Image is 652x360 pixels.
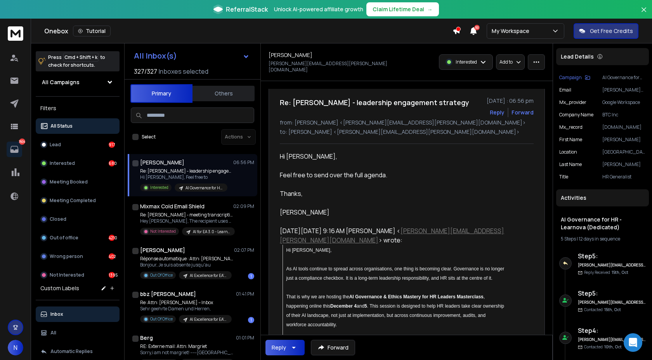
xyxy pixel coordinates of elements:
[561,236,644,242] div: |
[499,59,513,65] p: Add to
[150,185,168,190] p: Interested
[36,193,120,208] button: Meeting Completed
[474,25,480,30] span: 50
[561,235,576,242] span: 5 Steps
[602,74,646,81] p: AI Governance for HR - Learnova (Dedicated)
[602,149,646,155] p: [GEOGRAPHIC_DATA], [US_STATE]
[48,54,105,69] p: Press to check for shortcuts.
[311,340,355,355] button: Forward
[578,262,646,268] h6: [PERSON_NAME][EMAIL_ADDRESS][PERSON_NAME][DOMAIN_NAME]
[561,53,594,61] p: Lead Details
[559,74,582,81] p: Campaign
[492,27,532,35] p: My Workspace
[602,124,646,130] p: [DOMAIN_NAME]
[286,266,506,281] span: As AI tools continue to spread across organisations, one thing is becoming clear. Governance is n...
[19,138,25,145] p: 7604
[559,74,590,81] button: Campaign
[109,142,115,148] div: 917
[604,307,621,312] span: 15th, Oct
[578,251,646,261] h6: Step 5 :
[36,174,120,190] button: Meeting Booked
[36,249,120,264] button: Wrong person402
[330,303,353,309] strong: December
[265,340,305,355] button: Reply
[50,253,83,260] p: Wrong person
[8,340,23,355] button: N
[612,270,628,275] span: 15th, Oct
[364,303,367,309] strong: 5
[40,284,79,292] h3: Custom Labels
[150,316,173,322] p: Out Of Office
[36,230,120,246] button: Out of office4210
[73,26,111,36] button: Tutorial
[248,317,254,323] div: 1
[584,270,628,275] p: Reply Received
[140,299,232,306] p: Re: Attn: [PERSON_NAME] – Inbox
[140,212,233,218] p: Re: [PERSON_NAME] - meeting transcription
[134,52,177,60] h1: All Inbox(s)
[159,67,208,76] h3: Inboxes selected
[280,208,506,217] div: [PERSON_NAME]
[269,61,404,73] p: [PERSON_NAME][EMAIL_ADDRESS][PERSON_NAME][DOMAIN_NAME]
[280,189,506,198] div: Thanks,
[286,247,332,253] span: Hi [PERSON_NAME],
[140,262,233,268] p: Bonjour, Je suis absente jusqu'au
[134,67,157,76] span: 327 / 327
[561,216,644,231] h1: AI Governance for HR - Learnova (Dedicated)
[109,272,115,278] div: 1395
[584,344,622,350] p: Contacted
[140,256,233,262] p: Réponse automatique : Attn: [PERSON_NAME] –
[584,307,621,313] p: Contacted
[140,290,196,298] h1: bbz [PERSON_NAME]
[559,87,571,93] p: Email
[150,272,173,278] p: Out Of Office
[427,5,433,13] span: →
[233,203,254,209] p: 02:09 PM
[487,97,534,105] p: [DATE] : 06:56 pm
[193,229,230,235] p: AI for EA 3.0 - Learnova
[190,317,227,322] p: AI Excellence for EA's - Keynotive
[142,134,156,140] label: Select
[50,160,75,166] p: Interested
[274,5,363,13] p: Unlock AI-powered affiliate growth
[36,306,120,322] button: Inbox
[226,5,268,14] span: ReferralStack
[44,26,453,36] div: Onebox
[578,337,646,343] h6: [PERSON_NAME][EMAIL_ADDRESS][PERSON_NAME][DOMAIN_NAME]
[590,27,633,35] p: Get Free Credits
[50,179,88,185] p: Meeting Booked
[236,291,254,297] p: 01:41 PM
[233,159,254,166] p: 06:56 PM
[140,343,233,350] p: RE: Externe mail: Attn: Margriet
[579,235,620,242] span: 12 days in sequence
[559,137,582,143] p: First Name
[140,218,233,224] p: Hey [PERSON_NAME], The recipient uses Mixmax
[36,74,120,90] button: All Campaigns
[602,87,646,93] p: [PERSON_NAME][EMAIL_ADDRESS][PERSON_NAME][DOMAIN_NAME]
[490,109,505,116] button: Reply
[150,228,176,234] p: Not Interested
[140,350,233,356] p: Sorry,i am not margriet! -----[GEOGRAPHIC_DATA]
[559,112,593,118] p: Company Name
[639,5,649,23] button: Close banner
[50,311,63,317] p: Inbox
[349,294,484,299] strong: AI Governance & Ethics Mastery for HR Leaders Masterclass
[109,253,115,260] div: 402
[269,51,312,59] h1: [PERSON_NAME]
[236,335,254,341] p: 01:01 PM
[140,246,185,254] h1: [PERSON_NAME]
[559,149,577,155] p: location
[7,142,22,157] a: 7604
[50,123,73,129] p: All Status
[140,334,153,342] h1: Berg
[248,273,254,279] div: 1
[140,174,233,180] p: Hi [PERSON_NAME], Feel free to
[63,53,99,62] span: Cmd + Shift + k
[272,344,286,351] div: Reply
[36,344,120,359] button: Automatic Replies
[130,84,192,103] button: Primary
[280,170,506,180] div: Feel free to send over the full agenda.
[140,202,205,210] h1: Mixmax Cold Email Shield
[624,333,642,352] div: Open Intercom Messenger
